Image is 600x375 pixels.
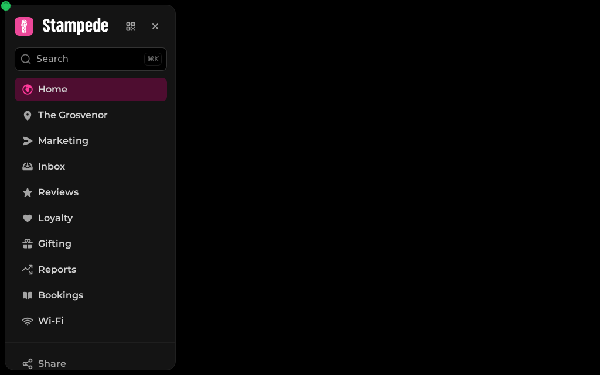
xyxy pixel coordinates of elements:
[38,160,65,174] span: Inbox
[38,288,83,302] span: Bookings
[15,181,167,204] a: Reviews
[38,185,79,199] span: Reviews
[15,78,167,101] a: Home
[38,314,64,328] span: Wi-Fi
[15,104,167,127] a: The Grosvenor
[38,211,73,225] span: Loyalty
[15,47,167,71] button: Search⌘K
[38,134,88,148] span: Marketing
[38,357,66,371] span: Share
[15,155,167,178] a: Inbox
[15,258,167,281] a: Reports
[38,237,71,251] span: Gifting
[15,207,167,230] a: Loyalty
[15,129,167,153] a: Marketing
[38,263,76,277] span: Reports
[15,284,167,307] a: Bookings
[36,52,69,66] p: Search
[38,82,67,97] span: Home
[15,309,167,333] a: Wi-Fi
[15,232,167,256] a: Gifting
[144,53,162,66] div: ⌘K
[38,108,108,122] span: The Grosvenor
